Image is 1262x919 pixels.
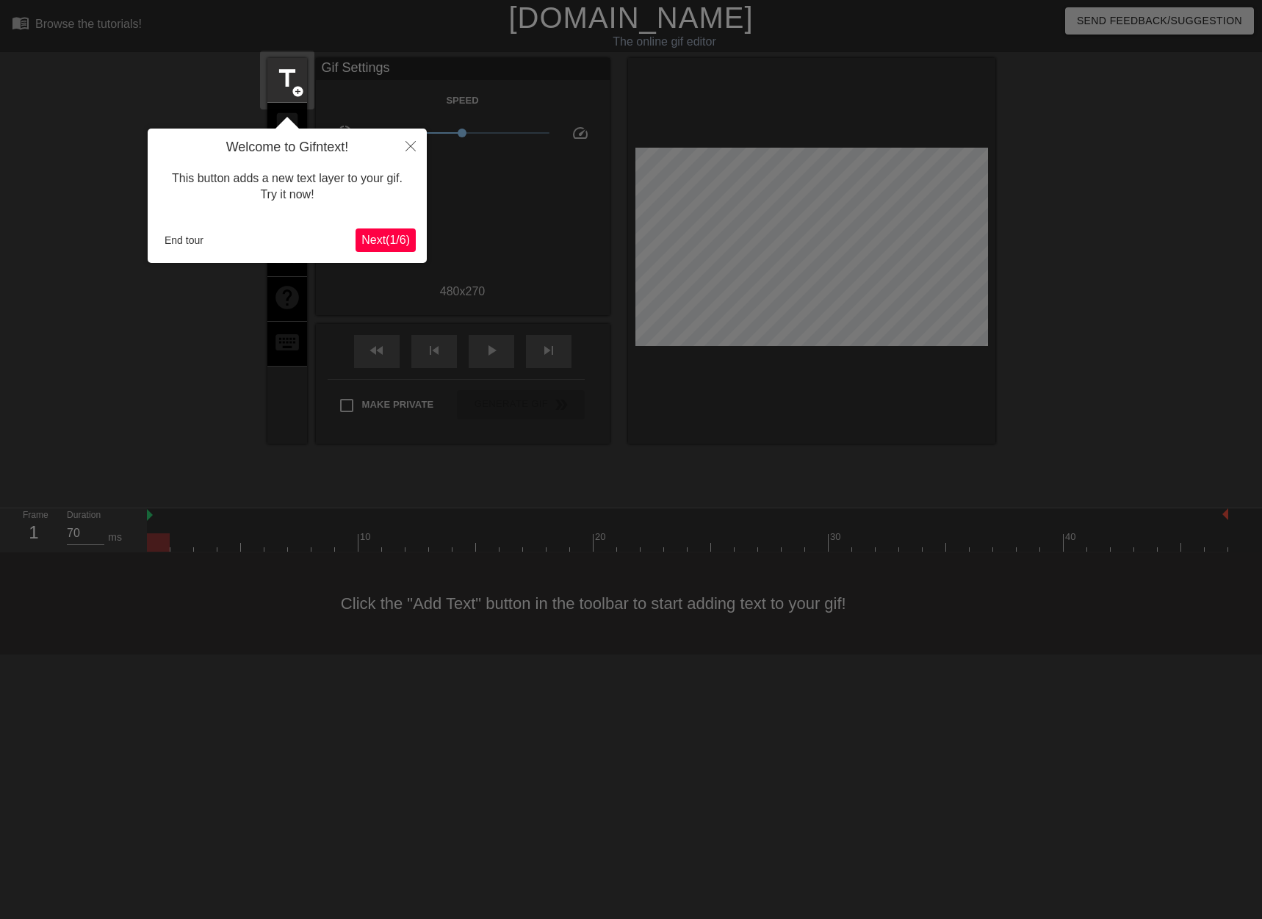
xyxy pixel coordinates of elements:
[356,228,416,252] button: Next
[159,156,416,218] div: This button adds a new text layer to your gif. Try it now!
[159,140,416,156] h4: Welcome to Gifntext!
[361,234,410,246] span: Next ( 1 / 6 )
[159,229,209,251] button: End tour
[394,129,427,162] button: Close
